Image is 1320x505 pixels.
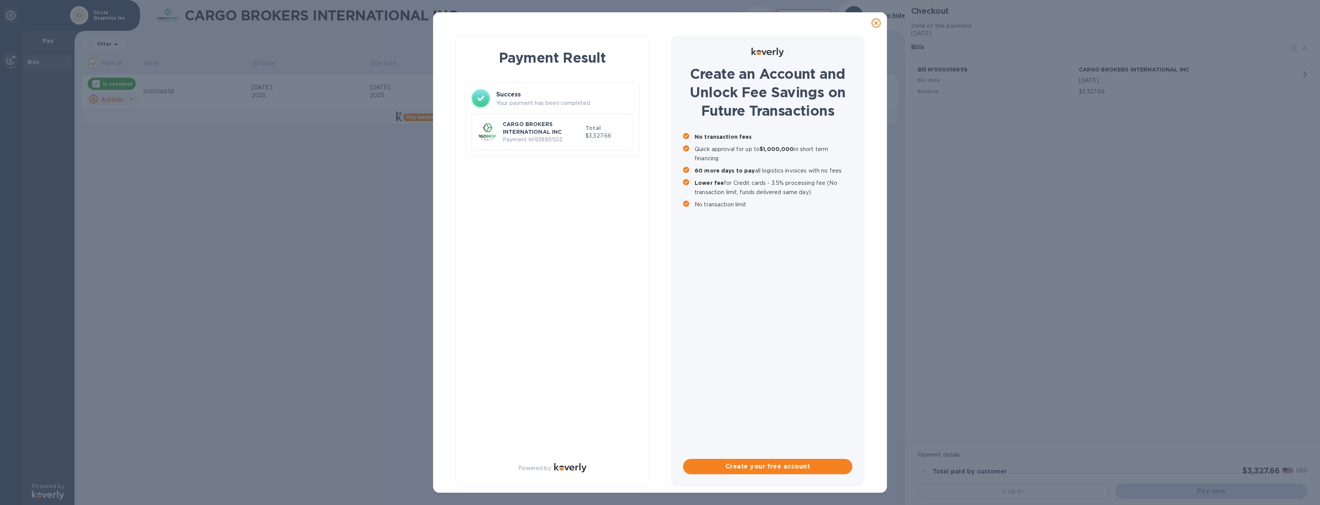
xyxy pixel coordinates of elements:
h1: Create an Account and Unlock Fee Savings on Future Transactions [683,65,852,120]
h3: Success [496,90,633,99]
p: Payment № 93885503 [503,136,582,144]
p: all logistics invoices with no fees [695,166,852,175]
b: 60 more days to pay [695,168,755,174]
p: CARGO BROKERS INTERNATIONAL INC [503,120,582,136]
button: Create your free account [683,459,852,474]
b: Total [585,125,601,131]
p: Powered by [518,464,551,472]
img: Logo [554,463,587,472]
b: Lower fee [695,180,724,186]
p: for Credit cards - 3.5% processing fee (No transaction limit, funds delivered same day) [695,178,852,197]
p: Your payment has been completed. [496,99,633,107]
b: $1,000,000 [760,146,794,152]
p: Quick approval for up to in short term financing [695,145,852,163]
h1: Payment Result [468,48,637,67]
b: No transaction fees [695,134,752,140]
p: $3,327.66 [585,132,627,140]
img: Logo [752,48,784,57]
p: No transaction limit [695,200,852,209]
span: Create your free account [689,462,846,471]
